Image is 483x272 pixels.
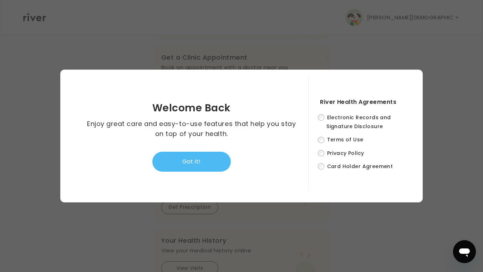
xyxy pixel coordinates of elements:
[320,97,408,107] h4: River Health Agreements
[327,136,363,143] span: Terms of Use
[327,163,393,170] span: Card Holder Agreement
[86,119,296,139] p: Enjoy great care and easy-to-use features that help you stay on top of your health.
[327,150,364,157] span: Privacy Policy
[326,114,391,130] span: Electronic Records and Signature Disclosure
[152,152,231,172] button: Got it!
[453,240,476,263] iframe: Button to launch messaging window
[152,103,231,113] h3: Welcome Back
